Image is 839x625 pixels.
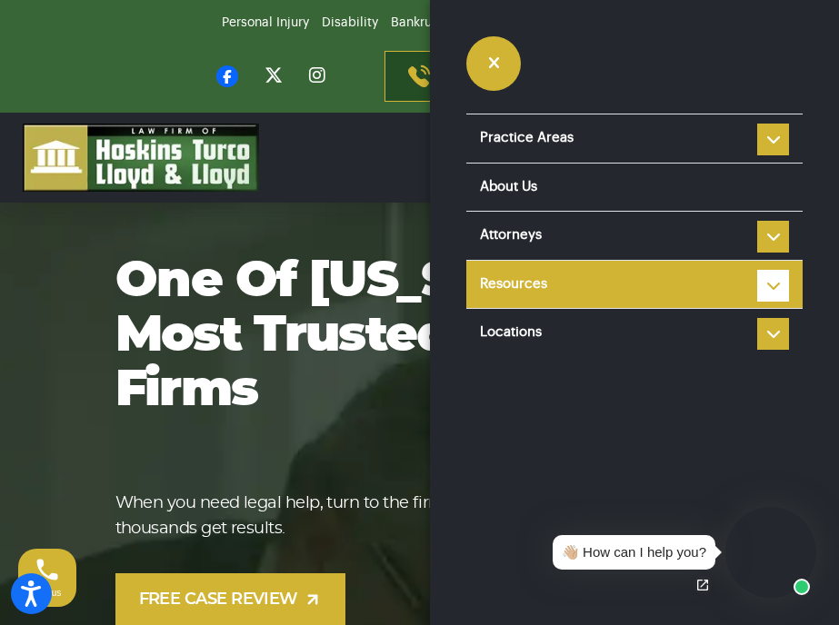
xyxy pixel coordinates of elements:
a: Open chat [684,566,722,604]
p: When you need legal help, turn to the firm that’s helped tens of thousands get results. [115,491,688,541]
a: Practice Areas [466,114,803,163]
a: Locations [466,309,803,357]
a: Attorneys [466,212,803,260]
a: Resources [466,261,803,309]
a: About Us [466,164,803,212]
a: Personal Injury [222,16,309,29]
a: Bankruptcy [391,16,458,29]
h1: One of [US_STATE]’s most trusted law firms [115,254,688,418]
a: Disability [322,16,378,29]
img: arrow-up-right-light.svg [304,590,322,609]
div: 👋🏼 How can I help you? [562,542,706,563]
img: logo [23,124,259,192]
a: Contact us [DATE][PHONE_NUMBER] [385,51,624,102]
